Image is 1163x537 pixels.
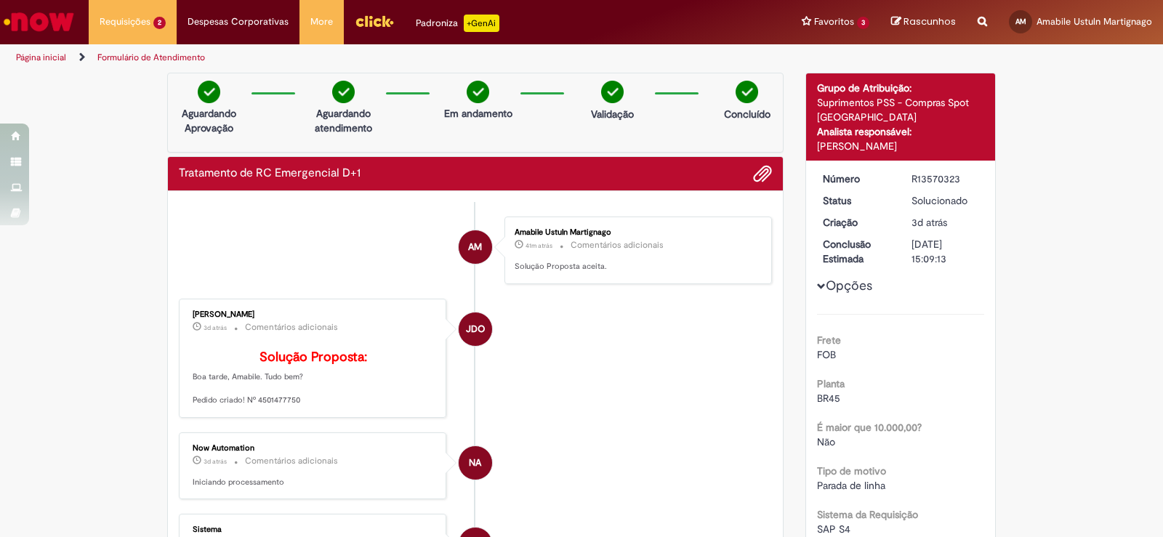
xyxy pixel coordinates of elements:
[16,52,66,63] a: Página inicial
[466,312,485,347] span: JDO
[308,106,379,135] p: Aguardando atendimento
[259,349,367,366] b: Solução Proposta:
[469,445,481,480] span: NA
[204,323,227,332] time: 26/09/2025 16:50:47
[332,81,355,103] img: check-circle-green.png
[467,81,489,103] img: check-circle-green.png
[817,81,985,95] div: Grupo de Atribuição:
[817,139,985,153] div: [PERSON_NAME]
[464,15,499,32] p: +GenAi
[204,323,227,332] span: 3d atrás
[814,15,854,29] span: Favoritos
[891,15,956,29] a: Rascunhos
[817,377,845,390] b: Planta
[468,230,482,265] span: AM
[459,312,492,346] div: Jessica de Oliveira Parenti
[1,7,76,36] img: ServiceNow
[817,95,985,124] div: Suprimentos PSS - Compras Spot [GEOGRAPHIC_DATA]
[193,477,435,488] p: Iniciando processamento
[310,15,333,29] span: More
[1015,17,1026,26] span: AM
[912,237,979,266] div: [DATE] 15:09:13
[416,15,499,32] div: Padroniza
[245,455,338,467] small: Comentários adicionais
[817,508,918,521] b: Sistema da Requisição
[459,230,492,264] div: Amabile Ustuln Martignago
[198,81,220,103] img: check-circle-green.png
[857,17,869,29] span: 3
[188,15,289,29] span: Despesas Corporativas
[204,457,227,466] span: 3d atrás
[817,392,840,405] span: BR45
[193,444,435,453] div: Now Automation
[100,15,150,29] span: Requisições
[193,525,435,534] div: Sistema
[11,44,765,71] ul: Trilhas de página
[817,522,850,536] span: SAP S4
[817,421,922,434] b: É maior que 10.000,00?
[97,52,205,63] a: Formulário de Atendimento
[601,81,624,103] img: check-circle-green.png
[153,17,166,29] span: 2
[812,215,901,230] dt: Criação
[912,171,979,186] div: R13570323
[817,435,835,448] span: Não
[1037,15,1152,28] span: Amabile Ustuln Martignago
[812,193,901,208] dt: Status
[526,241,552,250] time: 29/09/2025 08:01:28
[193,310,435,319] div: [PERSON_NAME]
[817,479,885,492] span: Parada de linha
[174,106,244,135] p: Aguardando Aprovação
[179,167,361,180] h2: Tratamento de RC Emergencial D+1 Histórico de tíquete
[724,107,770,121] p: Concluído
[736,81,758,103] img: check-circle-green.png
[912,193,979,208] div: Solucionado
[245,321,338,334] small: Comentários adicionais
[812,171,901,186] dt: Número
[591,107,634,121] p: Validação
[459,446,492,480] div: Now Automation
[515,261,757,272] p: Solução Proposta aceita.
[526,241,552,250] span: 41m atrás
[817,464,886,477] b: Tipo de motivo
[515,228,757,237] div: Amabile Ustuln Martignago
[753,164,772,183] button: Adicionar anexos
[912,215,979,230] div: 26/09/2025 12:03:31
[355,10,394,32] img: click_logo_yellow_360x200.png
[444,106,512,121] p: Em andamento
[812,237,901,266] dt: Conclusão Estimada
[912,216,947,229] span: 3d atrás
[817,348,836,361] span: FOB
[817,124,985,139] div: Analista responsável:
[204,457,227,466] time: 26/09/2025 12:43:40
[571,239,664,251] small: Comentários adicionais
[193,350,435,406] p: Boa tarde, Amabile. Tudo bem? Pedido criado! Nº 4501477750
[912,216,947,229] time: 26/09/2025 12:03:31
[817,334,841,347] b: Frete
[904,15,956,28] span: Rascunhos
